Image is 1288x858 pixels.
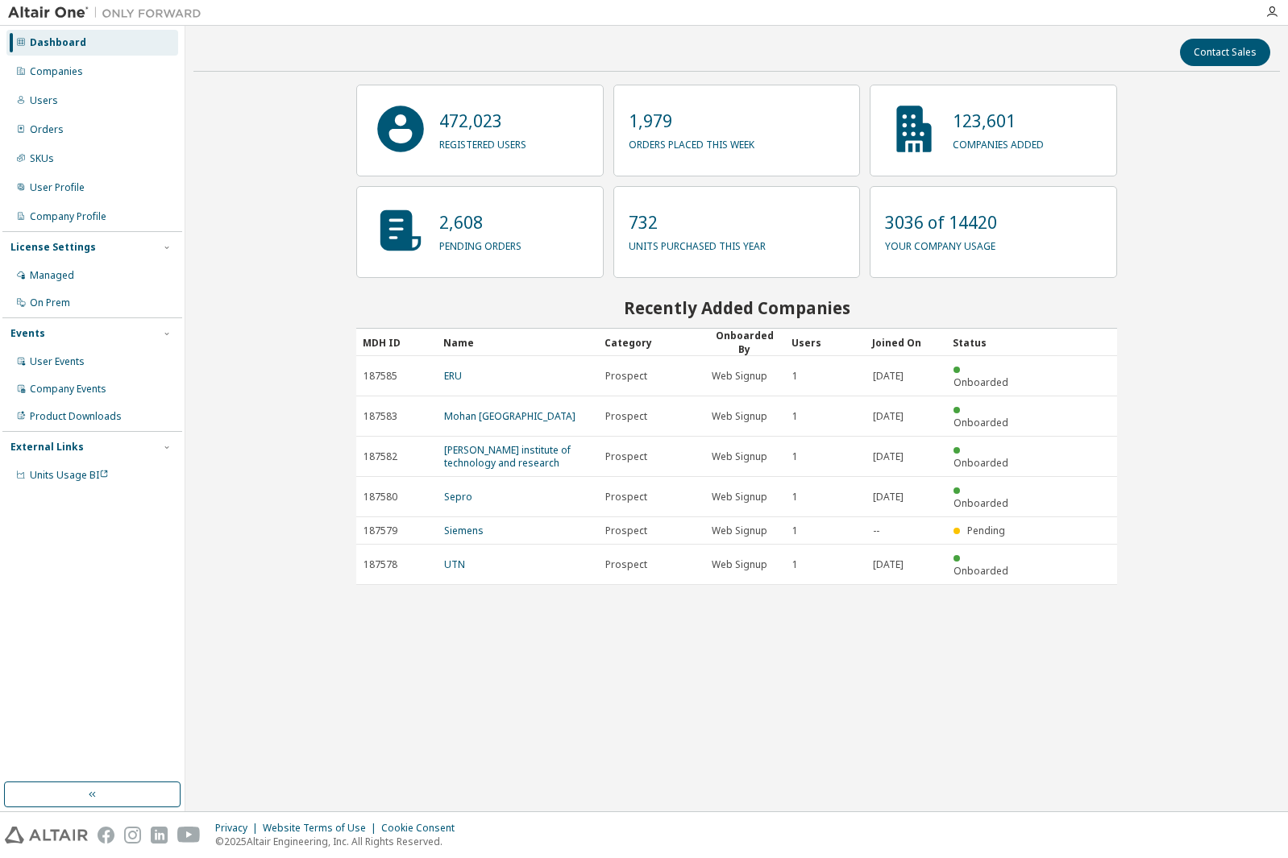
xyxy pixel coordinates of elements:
p: registered users [439,133,526,151]
div: SKUs [30,152,54,165]
p: 3036 of 14420 [885,210,997,234]
a: Sepro [444,490,472,504]
span: 187580 [364,491,397,504]
span: Onboarded [954,416,1008,429]
p: 123,601 [953,109,1044,133]
span: Onboarded [954,564,1008,578]
span: 187578 [364,558,397,571]
div: User Events [30,355,85,368]
img: Altair One [8,5,210,21]
span: [DATE] [873,491,904,504]
span: [DATE] [873,370,904,383]
span: Web Signup [712,524,767,537]
div: Name [443,330,592,355]
div: Category [605,330,698,355]
span: Units Usage BI [30,468,109,482]
p: orders placed this week [629,133,754,151]
div: Status [953,330,1020,355]
a: ERU [444,369,462,383]
span: Web Signup [712,410,767,423]
span: [DATE] [873,558,904,571]
span: Prospect [605,370,647,383]
span: 187585 [364,370,397,383]
span: 1 [792,491,798,504]
span: Prospect [605,558,647,571]
div: Product Downloads [30,410,122,423]
span: 1 [792,370,798,383]
img: altair_logo.svg [5,827,88,843]
a: Siemens [444,524,484,537]
span: Web Signup [712,450,767,463]
span: 1 [792,524,798,537]
div: Companies [30,65,83,78]
span: Prospect [605,491,647,504]
div: Company Profile [30,210,106,223]
h2: Recently Added Companies [356,297,1117,318]
div: Privacy [215,822,263,835]
span: 187579 [364,524,397,537]
p: 472,023 [439,109,526,133]
span: 1 [792,410,798,423]
div: Users [30,94,58,107]
div: On Prem [30,296,70,309]
img: youtube.svg [177,827,201,843]
p: 2,608 [439,210,521,234]
span: Onboarded [954,375,1008,389]
a: [PERSON_NAME] institute of technology and research [444,443,571,470]
span: [DATE] [873,450,904,463]
p: companies added [953,133,1044,151]
span: Prospect [605,450,647,463]
span: Prospect [605,410,647,423]
p: units purchased this year [629,234,766,253]
div: Website Terms of Use [263,822,381,835]
div: User Profile [30,181,85,194]
span: 1 [792,450,798,463]
div: External Links [10,441,84,454]
div: Users [791,330,859,355]
div: Cookie Consent [381,822,464,835]
span: Onboarded [954,456,1008,470]
span: Onboarded [954,496,1008,510]
p: 1,979 [629,109,754,133]
div: Events [10,327,45,340]
span: Web Signup [712,558,767,571]
p: pending orders [439,234,521,253]
span: 187582 [364,450,397,463]
span: Web Signup [712,491,767,504]
span: 1 [792,558,798,571]
div: License Settings [10,241,96,254]
span: -- [873,524,879,537]
img: instagram.svg [124,827,141,843]
span: Pending [967,524,1005,537]
img: facebook.svg [98,827,114,843]
span: [DATE] [873,410,904,423]
span: Web Signup [712,370,767,383]
div: Managed [30,269,74,282]
div: Onboarded By [711,329,779,356]
span: 187583 [364,410,397,423]
span: Prospect [605,524,647,537]
img: linkedin.svg [151,827,168,843]
div: Joined On [872,330,940,355]
p: your company usage [885,234,997,253]
p: © 2025 Altair Engineering, Inc. All Rights Reserved. [215,835,464,848]
div: Orders [30,123,64,136]
a: UTN [444,557,465,571]
div: Dashboard [30,36,86,49]
a: Mohan [GEOGRAPHIC_DATA] [444,409,575,423]
div: Company Events [30,383,106,396]
div: MDH ID [363,330,430,355]
button: Contact Sales [1180,39,1270,66]
p: 732 [629,210,766,234]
